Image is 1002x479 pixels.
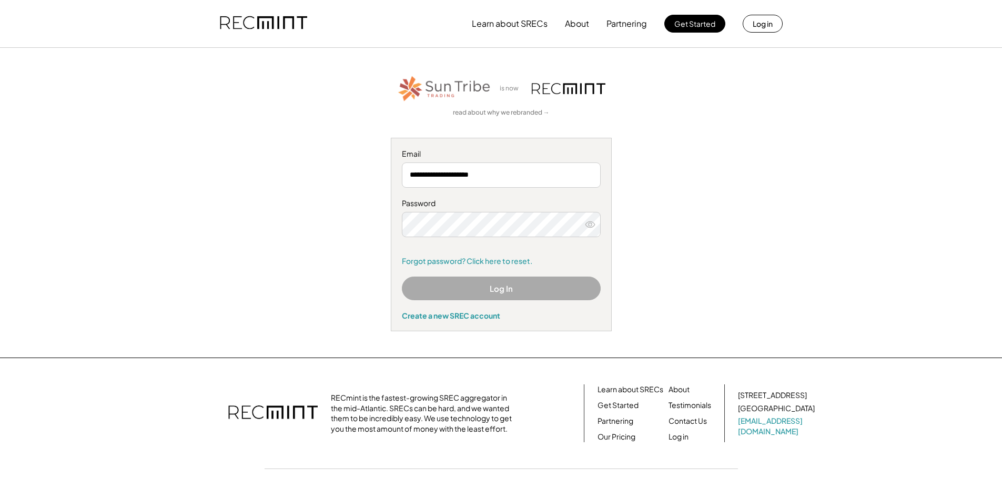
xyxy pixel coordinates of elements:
[402,198,601,209] div: Password
[228,395,318,432] img: recmint-logotype%403x.png
[669,416,707,426] a: Contact Us
[472,13,548,34] button: Learn about SRECs
[669,384,690,395] a: About
[497,84,527,93] div: is now
[598,432,635,442] a: Our Pricing
[669,400,711,411] a: Testimonials
[738,390,807,401] div: [STREET_ADDRESS]
[738,403,815,414] div: [GEOGRAPHIC_DATA]
[664,15,725,33] button: Get Started
[532,83,605,94] img: recmint-logotype%403x.png
[598,416,633,426] a: Partnering
[598,384,663,395] a: Learn about SRECs
[331,393,518,434] div: RECmint is the fastest-growing SREC aggregator in the mid-Atlantic. SRECs can be hard, and we wan...
[397,74,492,103] img: STT_Horizontal_Logo%2B-%2BColor.png
[220,6,307,42] img: recmint-logotype%403x.png
[402,277,601,300] button: Log In
[738,416,817,436] a: [EMAIL_ADDRESS][DOMAIN_NAME]
[598,400,639,411] a: Get Started
[402,149,601,159] div: Email
[402,256,601,267] a: Forgot password? Click here to reset.
[606,13,647,34] button: Partnering
[669,432,689,442] a: Log in
[565,13,589,34] button: About
[743,15,783,33] button: Log in
[402,311,601,320] div: Create a new SREC account
[453,108,550,117] a: read about why we rebranded →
